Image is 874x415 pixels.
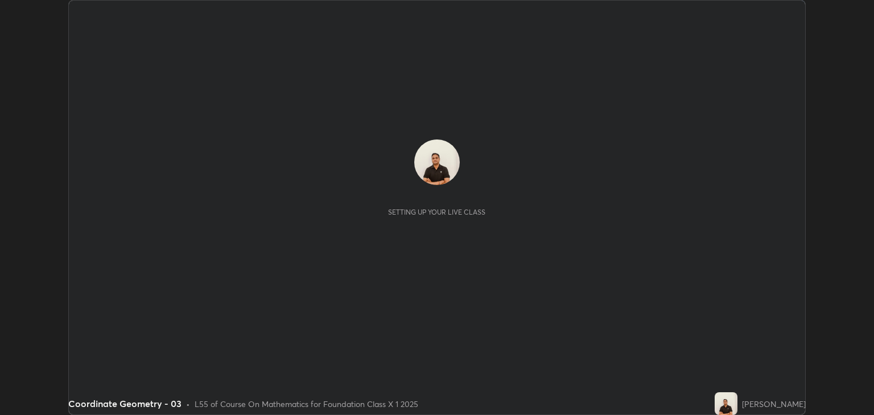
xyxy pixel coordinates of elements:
div: Setting up your live class [388,208,485,216]
img: c6c4bda55b2f4167a00ade355d1641a8.jpg [414,139,460,185]
div: Coordinate Geometry - 03 [68,397,182,410]
div: L55 of Course On Mathematics for Foundation Class X 1 2025 [195,398,418,410]
div: [PERSON_NAME] [742,398,806,410]
img: c6c4bda55b2f4167a00ade355d1641a8.jpg [715,392,737,415]
div: • [186,398,190,410]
